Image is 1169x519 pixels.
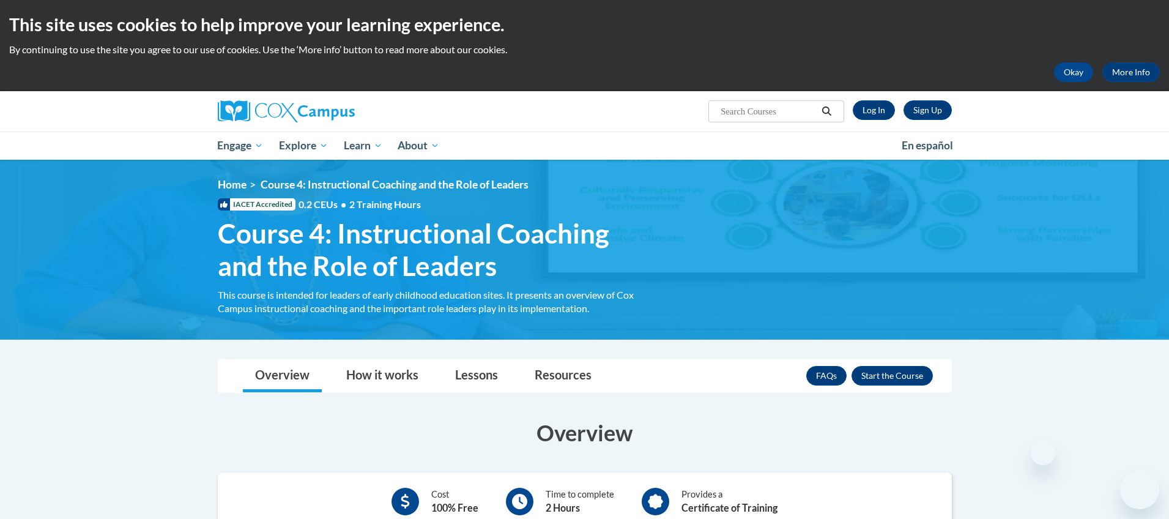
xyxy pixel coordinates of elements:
[894,133,961,159] a: En español
[390,132,447,160] a: About
[431,488,478,515] div: Cost
[218,198,295,211] span: IACET Accredited
[261,178,529,191] span: Course 4: Instructional Coaching and the Role of Leaders
[719,104,817,119] input: Search Courses
[344,138,382,153] span: Learn
[443,360,510,392] a: Lessons
[243,360,322,392] a: Overview
[299,198,421,211] span: 0.2 CEUs
[522,360,604,392] a: Resources
[546,488,614,515] div: Time to complete
[546,502,580,513] b: 2 Hours
[218,217,640,282] span: Course 4: Instructional Coaching and the Role of Leaders
[681,502,777,513] b: Certificate of Training
[902,139,953,152] span: En español
[341,198,346,210] span: •
[398,138,439,153] span: About
[1031,441,1055,465] iframe: Close message
[1054,62,1093,82] button: Okay
[218,288,640,315] div: This course is intended for leaders of early childhood education sites. It presents an overview o...
[681,488,777,515] div: Provides a
[218,178,247,191] a: Home
[9,12,1160,37] h2: This site uses cookies to help improve your learning experience.
[218,100,355,122] img: Cox Campus
[218,100,450,122] a: Cox Campus
[279,138,328,153] span: Explore
[853,100,895,120] a: Log In
[1102,62,1160,82] a: More Info
[904,100,952,120] a: Register
[217,138,263,153] span: Engage
[9,43,1160,56] p: By continuing to use the site you agree to our use of cookies. Use the ‘More info’ button to read...
[218,417,952,448] h3: Overview
[806,366,847,386] a: FAQs
[271,132,336,160] a: Explore
[334,360,431,392] a: How it works
[1120,470,1159,509] iframe: Button to launch messaging window
[210,132,272,160] a: Engage
[852,366,933,386] button: Enroll
[349,198,421,210] span: 2 Training Hours
[199,132,970,160] div: Main menu
[336,132,390,160] a: Learn
[817,104,836,119] button: Search
[431,502,478,513] b: 100% Free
